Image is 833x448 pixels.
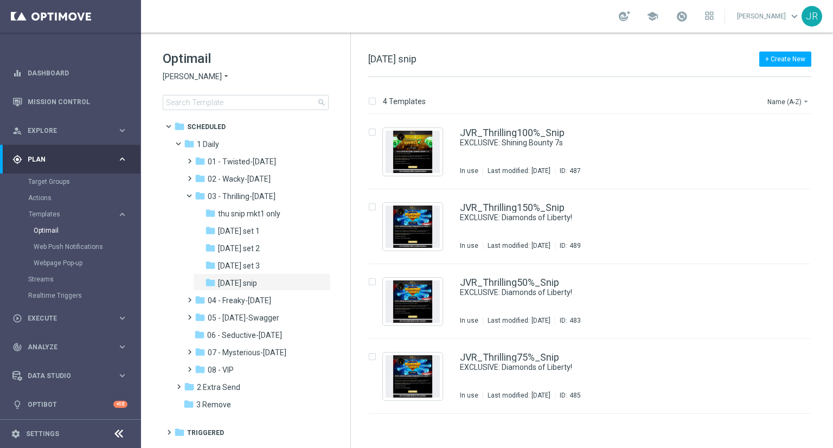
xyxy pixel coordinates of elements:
span: Analyze [28,344,117,350]
span: Explore [28,127,117,134]
a: EXCLUSIVE: Diamonds of Liberty! [460,362,740,373]
span: Thursday set 2 [218,244,260,253]
div: +10 [113,401,127,408]
div: EXCLUSIVE: Diamonds of Liberty! [460,213,765,223]
div: Templates [28,206,140,271]
button: track_changes Analyze keyboard_arrow_right [12,343,128,351]
a: Actions [28,194,113,202]
button: person_search Explore keyboard_arrow_right [12,126,128,135]
i: folder [195,295,206,305]
div: In use [460,391,478,400]
span: 03 - Thrilling-Thursday [208,191,275,201]
div: 489 [569,241,581,250]
div: Target Groups [28,174,140,190]
div: Mission Control [12,87,127,116]
a: EXCLUSIVE: Diamonds of Liberty! [460,287,740,298]
div: Streams [28,271,140,287]
span: Data Studio [28,373,117,379]
div: Last modified: [DATE] [483,241,555,250]
i: folder [205,208,216,219]
span: 05 - Saturday-Swagger [208,313,279,323]
i: track_changes [12,342,22,352]
img: 485.jpeg [386,355,440,398]
div: Dashboard [12,59,127,87]
span: school [646,10,658,22]
i: arrow_drop_down [222,72,230,82]
div: gps_fixed Plan keyboard_arrow_right [12,155,128,164]
button: Templates keyboard_arrow_right [28,210,128,219]
button: equalizer Dashboard [12,69,128,78]
div: Press SPACE to select this row. [357,114,831,189]
span: search [317,98,326,107]
i: folder [205,277,216,288]
span: Triggered [187,428,224,438]
span: thu snip mkt1 only [218,209,280,219]
div: Press SPACE to select this row. [357,339,831,414]
div: In use [460,241,478,250]
span: 1 Daily [197,139,219,149]
a: Realtime Triggers [28,291,113,300]
a: JVR_Thrilling50%_Snip [460,278,559,287]
div: Explore [12,126,117,136]
a: Streams [28,275,113,284]
img: 489.jpeg [386,206,440,248]
div: Web Push Notifications [34,239,140,255]
i: folder [195,173,206,184]
button: + Create New [759,52,811,67]
button: Mission Control [12,98,128,106]
a: Mission Control [28,87,127,116]
i: keyboard_arrow_right [117,313,127,323]
div: JR [802,6,822,27]
a: Optimail [34,226,113,235]
div: EXCLUSIVE: Shining Bounty 7s [460,138,765,148]
a: Web Push Notifications [34,242,113,251]
a: Webpage Pop-up [34,259,113,267]
i: folder [205,242,216,253]
i: folder [195,156,206,167]
i: folder [174,427,185,438]
i: folder [184,381,195,392]
div: Optibot [12,390,127,419]
div: lightbulb Optibot +10 [12,400,128,409]
img: 483.jpeg [386,280,440,323]
div: Templates [29,211,117,217]
span: 04 - Freaky-Friday [208,296,271,305]
a: Settings [26,431,59,437]
div: Press SPACE to select this row. [357,264,831,339]
span: [PERSON_NAME] [163,72,222,82]
span: 01 - Twisted-Tuesday [208,157,276,167]
span: 02 - Wacky-Wednesday [208,174,271,184]
a: EXCLUSIVE: Diamonds of Liberty! [460,213,740,223]
button: Data Studio keyboard_arrow_right [12,372,128,380]
div: ID: [555,241,581,250]
i: play_circle_outline [12,313,22,323]
div: Plan [12,155,117,164]
a: Dashboard [28,59,127,87]
div: Analyze [12,342,117,352]
div: EXCLUSIVE: Diamonds of Liberty! [460,362,765,373]
div: In use [460,316,478,325]
i: keyboard_arrow_right [117,342,127,352]
i: arrow_drop_down [802,97,810,106]
input: Search Template [163,95,329,110]
i: keyboard_arrow_right [117,209,127,220]
span: Execute [28,315,117,322]
div: In use [460,167,478,175]
a: EXCLUSIVE: Shining Bounty 7s [460,138,740,148]
i: gps_fixed [12,155,22,164]
span: 2 Extra Send [197,382,240,392]
i: folder [194,329,205,340]
i: keyboard_arrow_right [117,370,127,381]
i: folder [195,312,206,323]
div: Last modified: [DATE] [483,391,555,400]
span: Thursday set 3 [218,261,260,271]
i: folder [195,347,206,357]
span: keyboard_arrow_down [789,10,800,22]
div: ID: [555,316,581,325]
a: JVR_Thrilling75%_Snip [460,353,559,362]
div: Webpage Pop-up [34,255,140,271]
